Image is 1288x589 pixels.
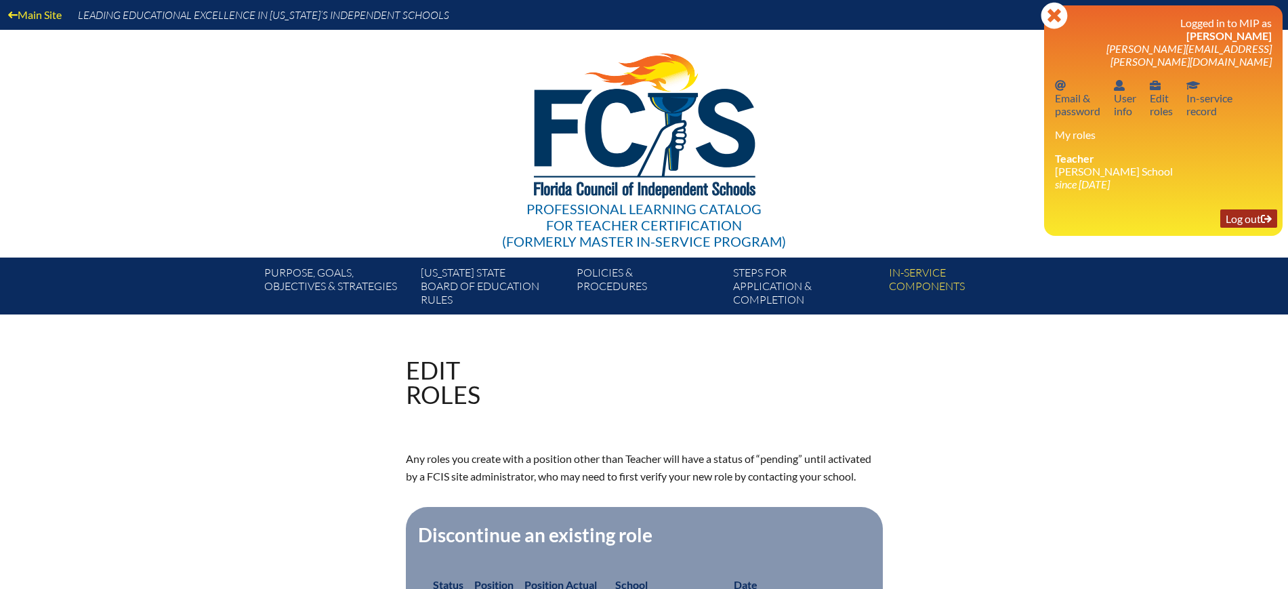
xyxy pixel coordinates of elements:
img: FCISlogo221.eps [504,30,784,215]
svg: In-service record [1186,80,1200,91]
svg: Email password [1055,80,1066,91]
a: Purpose, goals,objectives & strategies [259,263,415,314]
h1: Edit Roles [406,358,480,407]
span: [PERSON_NAME][EMAIL_ADDRESS][PERSON_NAME][DOMAIN_NAME] [1106,42,1272,68]
a: Email passwordEmail &password [1050,76,1106,120]
li: [PERSON_NAME] School [1055,152,1272,190]
svg: Close [1041,2,1068,29]
a: In-servicecomponents [884,263,1039,314]
a: Steps forapplication & completion [728,263,884,314]
h3: Logged in to MIP as [1055,16,1272,68]
a: Policies &Procedures [571,263,727,314]
a: User infoUserinfo [1108,76,1142,120]
a: In-service recordIn-servicerecord [1181,76,1238,120]
span: Teacher [1055,152,1094,165]
svg: Log out [1261,214,1272,224]
a: User infoEditroles [1144,76,1178,120]
i: since [DATE] [1055,178,1110,190]
a: [US_STATE] StateBoard of Education rules [415,263,571,314]
a: Professional Learning Catalog for Teacher Certification(formerly Master In-service Program) [497,27,791,252]
h3: My roles [1055,128,1272,141]
a: Log outLog out [1220,209,1277,228]
div: Professional Learning Catalog (formerly Master In-service Program) [502,201,786,249]
span: for Teacher Certification [546,217,742,233]
p: Any roles you create with a position other than Teacher will have a status of “pending” until act... [406,450,883,485]
span: [PERSON_NAME] [1186,29,1272,42]
svg: User info [1114,80,1125,91]
legend: Discontinue an existing role [417,523,654,546]
svg: User info [1150,80,1161,91]
a: Main Site [3,5,67,24]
